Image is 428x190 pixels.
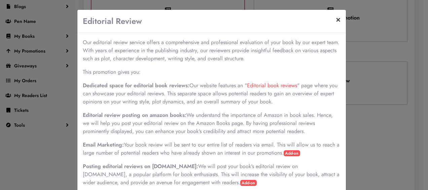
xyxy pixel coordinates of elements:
a: Editorial book reviews [247,82,297,89]
button: × [330,10,346,29]
span: Add-on [284,150,300,156]
p: This promotion gives you: [83,68,341,76]
p: Our website features an " " page where you can showcase your editorial reviews. This separate spa... [83,82,341,106]
b: Editorial review posting on amazon books: [83,111,186,119]
p: Your book review will be sent to our entire list of readers via email. This will allow us to reac... [83,141,341,157]
h4: Editorial Review [83,15,142,27]
b: Dedicated space for editorial book reviews: [83,82,189,89]
p: Our editorial review service offers a comprehensive and professional evaluation of your book by o... [83,38,341,63]
p: We will post your book's editorial review on [DOMAIN_NAME], a popular platform for book enthusias... [83,162,341,187]
b: Email Marketing: [83,141,124,149]
p: We understand the importance of Amazon in book sales. Hence, we will help you post your editorial... [83,111,341,135]
span: Add-on [240,180,257,186]
b: Posting editorial reviews on [DOMAIN_NAME]: [83,162,198,170]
